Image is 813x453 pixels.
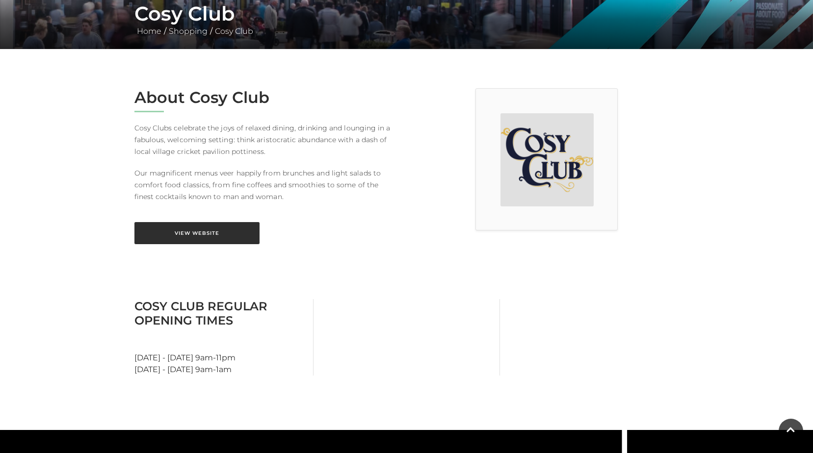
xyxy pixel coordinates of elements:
div: [DATE] - [DATE] 9am-11pm [DATE] - [DATE] 9am-1am [127,299,314,376]
div: / / [127,2,686,37]
p: Our magnificent menus veer happily from brunches and light salads to comfort food classics, from ... [134,167,399,202]
h1: Cosy Club [134,2,679,25]
a: Shopping [166,26,210,36]
a: Cosy Club [212,26,256,36]
a: Home [134,26,164,36]
h3: Cosy Club Regular Opening Times [134,299,306,327]
a: View Website [134,222,260,244]
h2: About Cosy Club [134,88,399,107]
p: Cosy Clubs celebrate the joys of relaxed dining, drinking and lounging in a fabulous, welcoming s... [134,122,399,157]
